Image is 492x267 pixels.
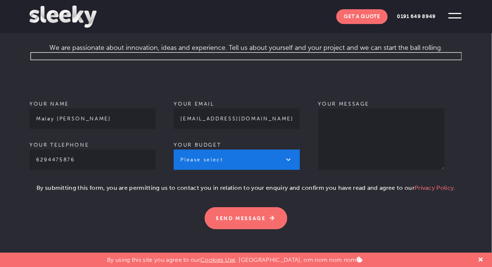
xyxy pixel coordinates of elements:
[336,9,388,24] a: Get A Quote
[30,52,462,229] form: Contact form
[415,184,454,191] a: Privacy Policy
[107,253,363,263] p: By using this site you agree to our . [GEOGRAPHIC_DATA], om nom nom nom
[30,150,156,170] input: Your telephone
[200,256,236,263] a: Cookies Use
[174,109,300,129] input: Your email
[174,142,300,163] label: Your budget
[389,9,443,24] a: 0191 649 8949
[30,142,156,163] label: Your telephone
[318,101,444,182] label: Your message
[174,101,300,122] label: Your email
[205,207,287,229] input: Send Message
[30,34,462,52] p: We are passionate about innovation, ideas and experience. Tell us about yourself and your project...
[30,6,97,28] img: Sleeky Web Design Newcastle
[174,150,300,170] select: Your budget
[30,101,156,122] label: Your name
[30,184,462,198] p: By submitting this form, you are permitting us to contact you in relation to your enquiry and con...
[318,109,444,170] textarea: Your message
[30,109,156,129] input: Your name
